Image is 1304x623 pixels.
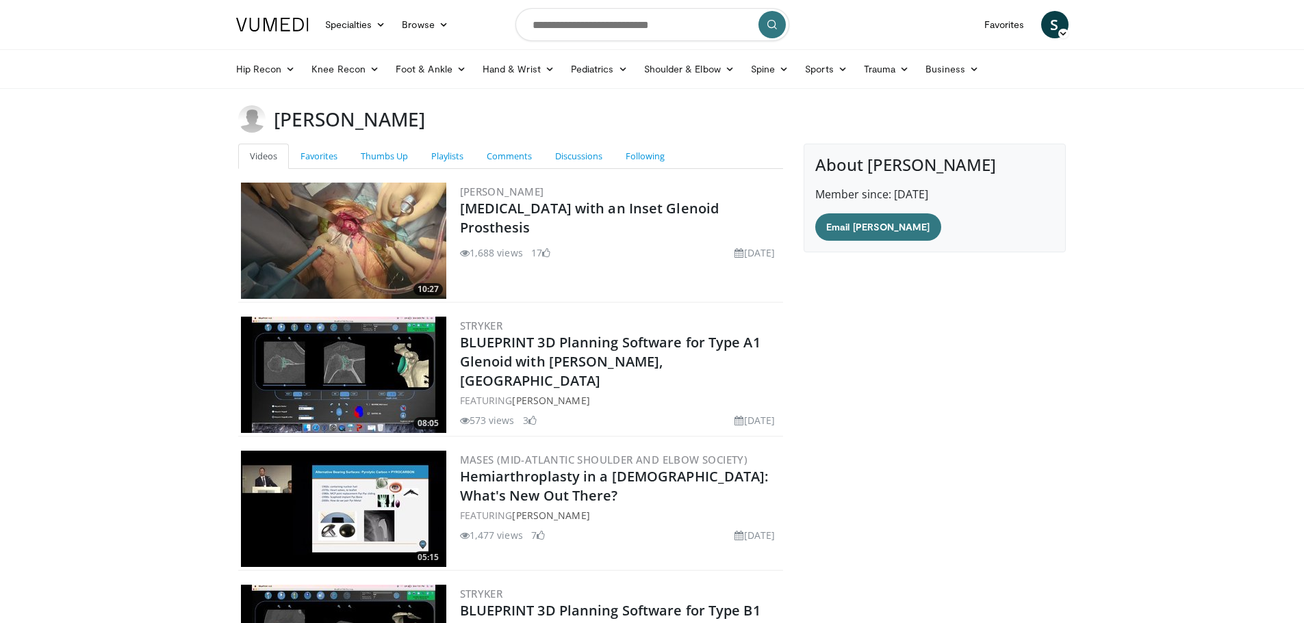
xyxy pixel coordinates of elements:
[241,183,446,299] a: 10:27
[743,55,797,83] a: Spine
[734,413,775,427] li: [DATE]
[1041,11,1069,38] a: S
[512,394,589,407] a: [PERSON_NAME]
[460,413,515,427] li: 573 views
[413,417,443,429] span: 08:05
[460,467,769,505] a: Hemiarthroplasty in a [DEMOGRAPHIC_DATA]: What's New Out There?
[289,144,349,169] a: Favorites
[238,105,266,133] img: Avatar
[413,283,443,295] span: 10:27
[460,508,781,522] div: FEATURING
[544,144,614,169] a: Discussions
[815,213,941,241] a: Email [PERSON_NAME]
[303,55,387,83] a: Knee Recon
[815,186,1054,202] p: Member since: [DATE]
[228,55,304,83] a: Hip Recon
[413,551,443,564] span: 05:15
[512,509,589,522] a: [PERSON_NAME]
[241,451,446,567] img: 0df67a33-f9ca-4e39-8a33-9ea91e1043ff.300x170_q85_crop-smart_upscale.jpg
[815,155,1054,175] h4: About [PERSON_NAME]
[474,55,563,83] a: Hand & Wrist
[420,144,475,169] a: Playlists
[734,246,775,260] li: [DATE]
[460,319,503,332] a: Stryker
[394,11,457,38] a: Browse
[241,317,446,433] img: 1f78b29f-55fd-4f2b-9296-0c5d80c4b9d3.300x170_q85_crop-smart_upscale.jpg
[460,453,748,466] a: MASES (Mid-Atlantic Shoulder and Elbow Society)
[349,144,420,169] a: Thumbs Up
[317,11,394,38] a: Specialties
[636,55,743,83] a: Shoulder & Elbow
[917,55,987,83] a: Business
[976,11,1033,38] a: Favorites
[460,393,781,408] div: FEATURING
[387,55,474,83] a: Foot & Ankle
[460,333,760,390] a: BLUEPRINT 3D Planning Software for Type A1 Glenoid with [PERSON_NAME], [GEOGRAPHIC_DATA]
[460,528,523,542] li: 1,477 views
[241,451,446,567] a: 05:15
[531,246,550,260] li: 17
[515,8,789,41] input: Search topics, interventions
[241,317,446,433] a: 08:05
[734,528,775,542] li: [DATE]
[460,199,719,237] a: [MEDICAL_DATA] with an Inset Glenoid Prosthesis
[856,55,918,83] a: Trauma
[797,55,856,83] a: Sports
[236,18,309,31] img: VuMedi Logo
[274,105,425,133] h3: [PERSON_NAME]
[563,55,636,83] a: Pediatrics
[531,528,545,542] li: 7
[238,144,289,169] a: Videos
[460,587,503,600] a: Stryker
[241,183,446,299] img: 85e459c7-0d98-48fb-96db-684aad341305.300x170_q85_crop-smart_upscale.jpg
[460,185,544,198] a: [PERSON_NAME]
[614,144,676,169] a: Following
[460,246,523,260] li: 1,688 views
[475,144,544,169] a: Comments
[523,413,537,427] li: 3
